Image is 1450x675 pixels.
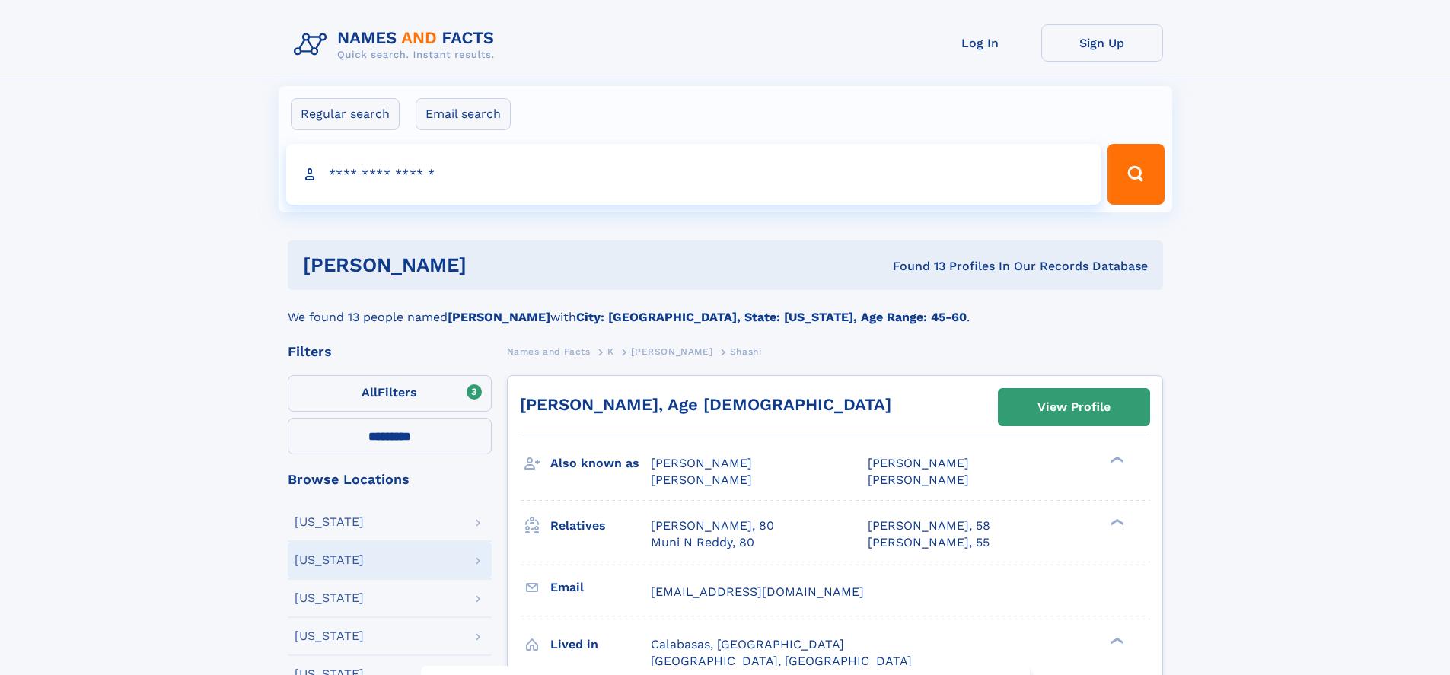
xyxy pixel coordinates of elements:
label: Filters [288,375,492,412]
span: [PERSON_NAME] [651,456,752,470]
h1: [PERSON_NAME] [303,256,680,275]
a: K [607,342,614,361]
div: [US_STATE] [295,592,364,604]
a: [PERSON_NAME], 55 [868,534,990,551]
a: Muni N Reddy, 80 [651,534,754,551]
div: ❯ [1107,455,1125,465]
div: Filters [288,345,492,358]
a: Sign Up [1041,24,1163,62]
div: ❯ [1107,517,1125,527]
a: Log In [919,24,1041,62]
a: View Profile [999,389,1149,425]
span: Shashi [730,346,762,357]
span: [PERSON_NAME] [651,473,752,487]
span: [EMAIL_ADDRESS][DOMAIN_NAME] [651,584,864,599]
h3: Also known as [550,451,651,476]
span: [PERSON_NAME] [868,456,969,470]
div: ❯ [1107,635,1125,645]
span: K [607,346,614,357]
a: [PERSON_NAME], 58 [868,517,990,534]
h3: Email [550,575,651,600]
div: We found 13 people named with . [288,290,1163,326]
label: Email search [416,98,511,130]
h3: Lived in [550,632,651,657]
span: [GEOGRAPHIC_DATA], [GEOGRAPHIC_DATA] [651,654,912,668]
div: Browse Locations [288,473,492,486]
div: [US_STATE] [295,554,364,566]
div: [US_STATE] [295,516,364,528]
button: Search Button [1107,144,1164,205]
label: Regular search [291,98,400,130]
b: City: [GEOGRAPHIC_DATA], State: [US_STATE], Age Range: 45-60 [576,310,967,324]
span: Calabasas, [GEOGRAPHIC_DATA] [651,637,844,651]
div: [US_STATE] [295,630,364,642]
span: [PERSON_NAME] [868,473,969,487]
span: All [362,385,378,400]
div: Found 13 Profiles In Our Records Database [680,258,1148,275]
a: [PERSON_NAME], Age [DEMOGRAPHIC_DATA] [520,395,891,414]
a: [PERSON_NAME], 80 [651,517,774,534]
input: search input [286,144,1101,205]
a: Names and Facts [507,342,591,361]
span: [PERSON_NAME] [631,346,712,357]
div: View Profile [1037,390,1111,425]
h3: Relatives [550,513,651,539]
a: [PERSON_NAME] [631,342,712,361]
img: Logo Names and Facts [288,24,507,65]
b: [PERSON_NAME] [448,310,550,324]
